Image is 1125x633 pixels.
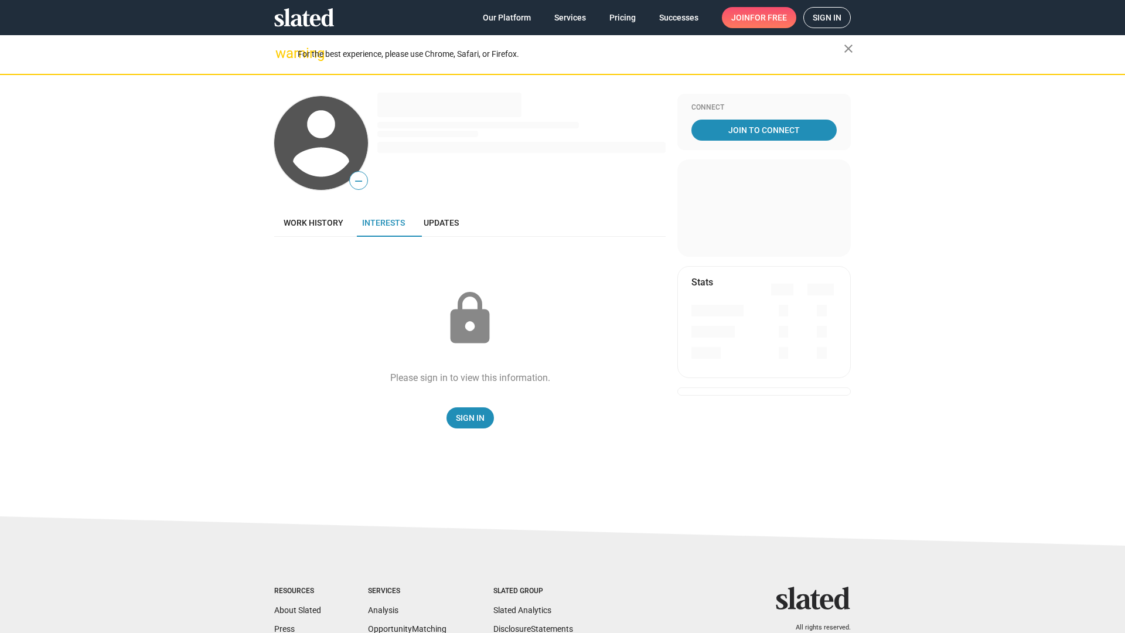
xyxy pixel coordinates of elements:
[694,120,834,141] span: Join To Connect
[274,605,321,615] a: About Slated
[424,218,459,227] span: Updates
[350,173,367,189] span: —
[691,103,837,113] div: Connect
[284,218,343,227] span: Work history
[493,605,551,615] a: Slated Analytics
[368,587,446,596] div: Services
[456,407,485,428] span: Sign In
[275,46,289,60] mat-icon: warning
[368,605,398,615] a: Analysis
[545,7,595,28] a: Services
[446,407,494,428] a: Sign In
[731,7,787,28] span: Join
[650,7,708,28] a: Successes
[274,587,321,596] div: Resources
[600,7,645,28] a: Pricing
[362,218,405,227] span: Interests
[841,42,855,56] mat-icon: close
[813,8,841,28] span: Sign in
[609,7,636,28] span: Pricing
[750,7,787,28] span: for free
[554,7,586,28] span: Services
[803,7,851,28] a: Sign in
[483,7,531,28] span: Our Platform
[473,7,540,28] a: Our Platform
[353,209,414,237] a: Interests
[414,209,468,237] a: Updates
[390,372,550,384] div: Please sign in to view this information.
[493,587,573,596] div: Slated Group
[298,46,844,62] div: For the best experience, please use Chrome, Safari, or Firefox.
[274,209,353,237] a: Work history
[691,120,837,141] a: Join To Connect
[722,7,796,28] a: Joinfor free
[691,276,713,288] mat-card-title: Stats
[441,290,499,348] mat-icon: lock
[659,7,698,28] span: Successes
